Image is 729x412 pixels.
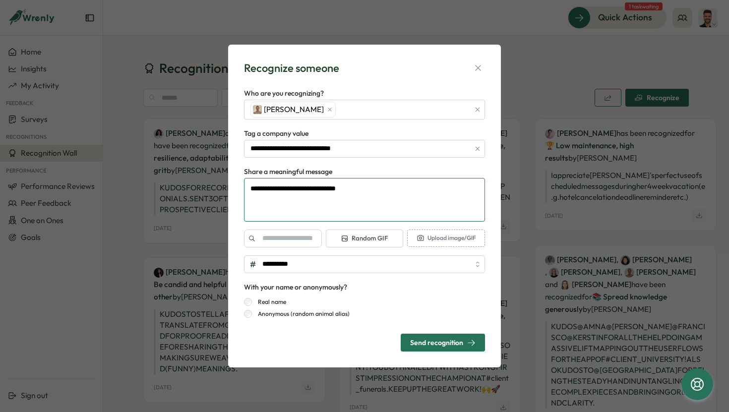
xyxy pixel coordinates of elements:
label: Tag a company value [244,128,308,139]
label: Share a meaningful message [244,167,332,177]
div: Recognize someone [244,60,339,76]
span: [PERSON_NAME] [264,104,324,115]
div: With your name or anonymously? [244,282,347,293]
label: Real name [252,298,286,306]
label: Anonymous (random animal alias) [252,310,350,318]
span: Random GIF [341,234,388,243]
div: Send recognition [410,339,476,347]
button: Send recognition [401,334,485,352]
button: Random GIF [326,230,404,247]
label: Who are you recognizing? [244,88,324,99]
img: Francisco Afonso [253,105,262,114]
